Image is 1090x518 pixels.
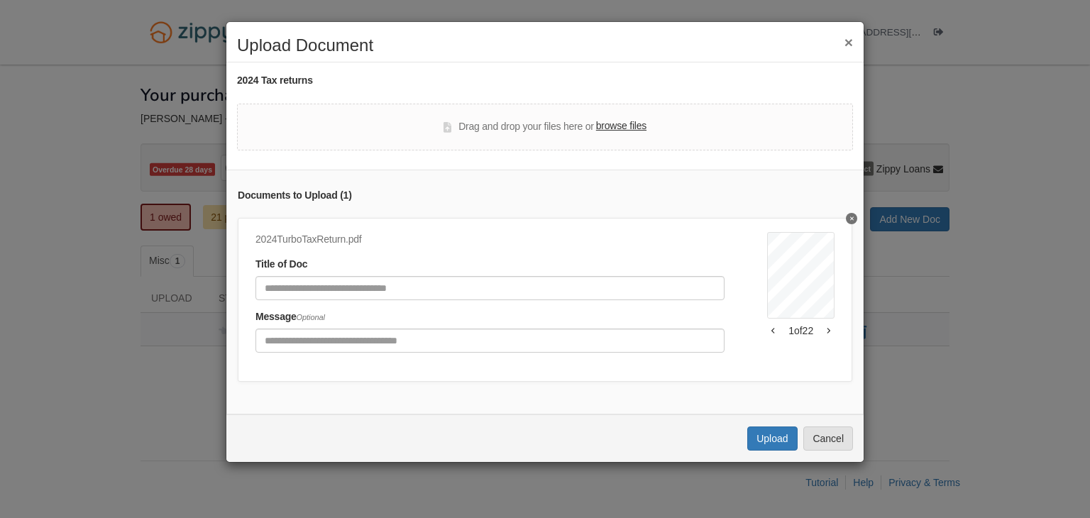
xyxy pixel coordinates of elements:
label: browse files [596,119,646,134]
span: Optional [297,313,325,321]
input: Include any comments on this document [255,329,725,353]
div: 2024TurboTaxReturn.pdf [255,232,725,248]
button: Upload [747,426,797,451]
label: Title of Doc [255,257,307,272]
div: Drag and drop your files here or [444,119,646,136]
button: Delete undefined [846,213,857,224]
div: Documents to Upload ( 1 ) [238,188,852,204]
div: 2024 Tax returns [237,73,853,89]
button: × [844,35,853,50]
label: Message [255,309,325,325]
input: Document Title [255,276,725,300]
div: 1 of 22 [767,324,835,338]
button: Cancel [803,426,853,451]
h2: Upload Document [237,36,853,55]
